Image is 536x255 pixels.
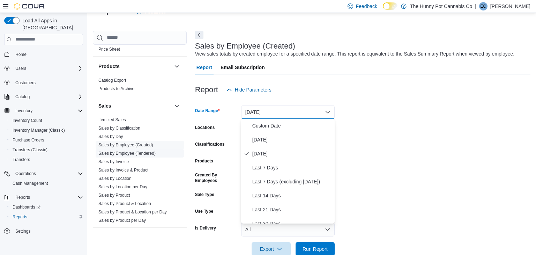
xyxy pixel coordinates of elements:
span: Sales by Employee (Created) [98,142,153,148]
p: | [475,2,476,10]
button: Taxes [98,234,171,241]
span: Operations [13,169,83,178]
span: Transfers (Classic) [13,147,47,153]
span: Feedback [356,3,377,10]
button: Transfers (Classic) [7,145,86,155]
span: Last 21 Days [252,205,332,214]
button: Reports [1,192,86,202]
button: Settings [1,226,86,236]
a: Price Sheet [98,47,120,52]
p: The Hunny Pot Cannabis Co [410,2,472,10]
button: All [241,223,335,236]
div: View sales totals by created employee for a specified date range. This report is equivalent to th... [195,50,514,58]
button: Cash Management [7,178,86,188]
label: Classifications [195,141,225,147]
a: Purchase Orders [10,136,47,144]
label: Products [195,158,213,164]
a: Sales by Location [98,176,132,181]
span: Inventory Count [10,116,83,125]
a: Sales by Location per Day [98,184,147,189]
a: Sales by Invoice & Product [98,168,148,173]
button: Taxes [173,233,181,242]
span: Transfers (Classic) [10,146,83,154]
span: Sales by Location [98,176,132,181]
span: Inventory Manager (Classic) [10,126,83,134]
span: Cash Management [10,179,83,188]
span: Operations [15,171,36,176]
a: Sales by Day [98,134,123,139]
a: Inventory Manager (Classic) [10,126,68,134]
span: Inventory [13,107,83,115]
span: Sales by Employee (Tendered) [98,151,156,156]
button: Purchase Orders [7,135,86,145]
span: Catalog [15,94,30,100]
button: Sales [98,102,171,109]
span: Inventory Manager (Classic) [13,127,65,133]
span: Inventory Count [13,118,42,123]
span: Last 7 Days [252,163,332,172]
span: Catalog Export [98,78,126,83]
span: [DATE] [252,150,332,158]
button: Inventory [13,107,35,115]
span: Reports [15,195,30,200]
span: Users [13,64,83,73]
span: Dashboards [10,203,83,211]
label: Use Type [195,209,213,214]
a: Transfers (Classic) [10,146,50,154]
span: Catalog [13,93,83,101]
a: Cash Management [10,179,51,188]
a: Inventory Count [10,116,45,125]
button: Products [98,63,171,70]
span: Home [13,50,83,59]
a: Sales by Classification [98,126,140,131]
a: Transfers [10,155,33,164]
button: Transfers [7,155,86,165]
button: Home [1,49,86,59]
button: Users [13,64,29,73]
button: Users [1,64,86,73]
span: Sales by Classification [98,125,140,131]
h3: Taxes [98,234,112,241]
div: Select listbox [241,119,335,224]
span: Reports [13,214,27,220]
span: Customers [15,80,36,86]
span: Customers [13,78,83,87]
h3: Report [195,86,218,94]
span: Cash Management [13,181,48,186]
a: Sales by Employee (Created) [98,143,153,147]
input: Dark Mode [383,2,397,10]
a: Settings [13,227,33,235]
button: Inventory Count [7,116,86,125]
span: Report [196,60,212,74]
a: Customers [13,79,38,87]
a: Products to Archive [98,86,134,91]
a: Dashboards [7,202,86,212]
span: Price Sheet [98,46,120,52]
button: Hide Parameters [224,83,274,97]
a: Sales by Product & Location per Day [98,210,167,214]
p: [PERSON_NAME] [490,2,530,10]
span: Hide Parameters [235,86,271,93]
span: Reports [10,213,83,221]
button: Sales [173,102,181,110]
label: Sale Type [195,192,214,197]
a: Sales by Product & Location [98,201,151,206]
a: Sales by Product [98,193,130,198]
button: Next [195,31,203,39]
span: Sales by Product per Day [98,218,146,223]
img: Cova [14,3,45,10]
a: Itemized Sales [98,117,126,122]
nav: Complex example [4,46,83,255]
button: Products [173,62,181,71]
span: Purchase Orders [13,137,44,143]
a: Catalog Export [98,78,126,83]
a: Sales by Product per Day [98,218,146,223]
span: Settings [15,228,30,234]
span: Last 30 Days [252,219,332,228]
div: Pricing [93,45,187,56]
label: Created By Employees [195,172,238,183]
